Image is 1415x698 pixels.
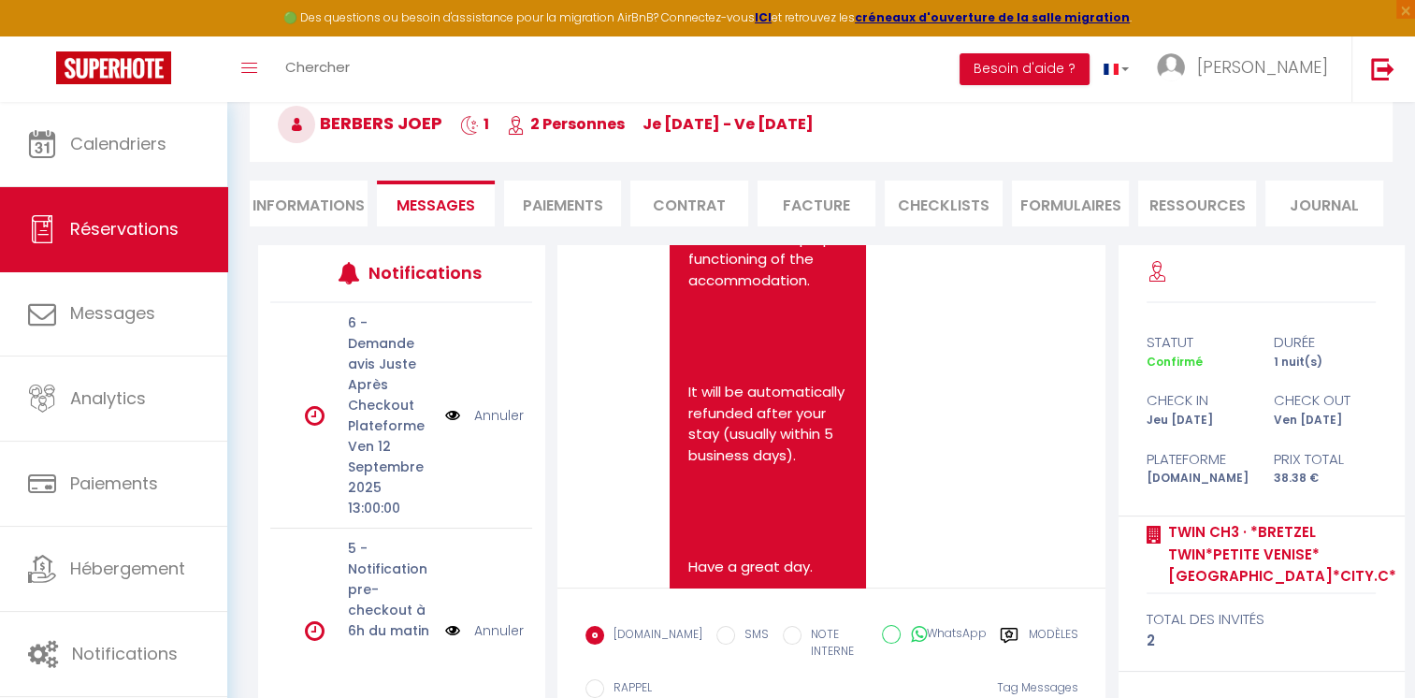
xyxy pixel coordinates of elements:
label: SMS [735,626,769,647]
span: je [DATE] - ve [DATE] [643,113,814,135]
span: Chercher [285,57,350,77]
div: Ven [DATE] [1262,412,1389,429]
img: NO IMAGE [445,405,460,426]
span: Tag Messages [996,679,1077,695]
img: logout [1371,57,1394,80]
span: Notifications [72,642,178,665]
a: Annuler [474,405,524,426]
a: Twin Ch3 · *Bretzel Twin*Petite Venise*[GEOGRAPHIC_DATA]*City.C* [1162,521,1396,588]
div: check out [1262,389,1389,412]
span: Hébergement [70,557,185,580]
li: FORMULAIRES [1012,181,1130,226]
div: durée [1262,331,1389,354]
span: Calendriers [70,132,166,155]
div: statut [1134,331,1262,354]
li: Informations [250,181,368,226]
div: total des invités [1147,608,1376,631]
span: 2 Personnes [507,113,625,135]
label: WhatsApp [901,625,986,646]
p: Ven 12 Septembre 2025 13:00:00 [348,436,433,518]
iframe: Chat [1336,614,1401,684]
button: Ouvrir le widget de chat LiveChat [15,7,71,64]
span: Messages [397,195,475,216]
li: Contrat [630,181,748,226]
span: Réservations [70,217,179,240]
div: 2 [1147,630,1376,652]
p: 6 - Demande avis Juste Après Checkout Plateforme [348,313,433,436]
label: [DOMAIN_NAME] [604,626,702,647]
li: Journal [1265,181,1383,226]
span: Messages [70,301,155,325]
span: Confirmé [1147,354,1203,370]
div: 1 nuit(s) [1262,354,1389,371]
span: > It ensures the proper functioning of the accommodation. [688,228,850,290]
label: Modèles [1028,626,1077,664]
li: Facture [758,181,875,226]
img: Super Booking [56,51,171,84]
div: Prix total [1262,448,1389,471]
a: créneaux d'ouverture de la salle migration [855,9,1130,25]
a: ICI [755,9,772,25]
li: Ressources [1138,181,1256,226]
div: check in [1134,389,1262,412]
p: Have a great day. [688,557,848,578]
a: ... [PERSON_NAME] [1143,36,1351,102]
div: [DOMAIN_NAME] [1134,470,1262,487]
button: Besoin d'aide ? [960,53,1090,85]
p: It will be automatically refunded after your stay (usually within 5 business days). [688,382,848,466]
div: Jeu [DATE] [1134,412,1262,429]
img: NO IMAGE [445,620,460,641]
a: Annuler [474,620,524,641]
li: Paiements [504,181,622,226]
span: 1 [460,113,489,135]
label: NOTE INTERNE [801,626,869,662]
img: ... [1157,53,1185,81]
span: Paiements [70,472,158,495]
div: Plateforme [1134,448,1262,471]
div: 38.38 € [1262,470,1389,487]
h3: Notifications [368,252,478,294]
span: Berbers Joep [278,111,442,135]
li: CHECKLISTS [885,181,1003,226]
span: [PERSON_NAME] [1197,55,1328,79]
span: Analytics [70,386,146,410]
a: Chercher [271,36,364,102]
p: 5 - Notification pre-checkout à 6h du matin [348,538,433,641]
